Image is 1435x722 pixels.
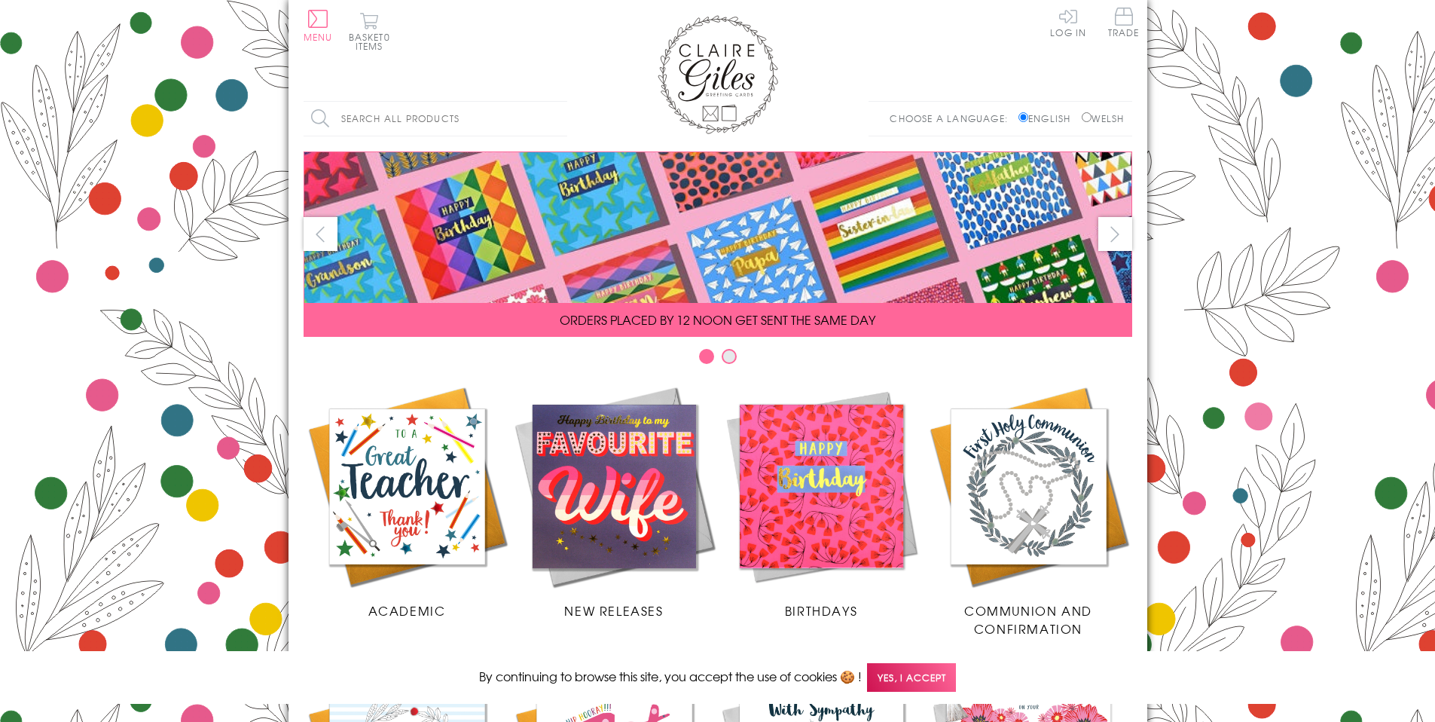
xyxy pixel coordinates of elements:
[304,102,567,136] input: Search all products
[304,348,1132,372] div: Carousel Pagination
[552,102,567,136] input: Search
[304,30,333,44] span: Menu
[1098,217,1132,251] button: next
[785,601,857,620] span: Birthdays
[925,383,1132,638] a: Communion and Confirmation
[718,383,925,620] a: Birthdays
[722,349,737,364] button: Carousel Page 2
[1050,8,1086,37] a: Log In
[658,15,778,134] img: Claire Giles Greetings Cards
[304,217,337,251] button: prev
[368,601,446,620] span: Academic
[964,601,1092,638] span: Communion and Confirmation
[1108,8,1140,40] a: Trade
[304,10,333,41] button: Menu
[349,12,390,50] button: Basket0 items
[304,383,511,620] a: Academic
[356,30,390,53] span: 0 items
[699,349,714,364] button: Carousel Page 1 (Current Slide)
[867,663,956,693] span: Yes, I accept
[511,383,718,620] a: New Releases
[560,311,875,329] span: ORDERS PLACED BY 12 NOON GET SENT THE SAME DAY
[1018,112,1078,125] label: English
[564,601,663,620] span: New Releases
[890,112,1015,125] p: Choose a language:
[1018,112,1028,122] input: English
[1082,112,1125,125] label: Welsh
[1082,112,1092,122] input: Welsh
[1108,8,1140,37] span: Trade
